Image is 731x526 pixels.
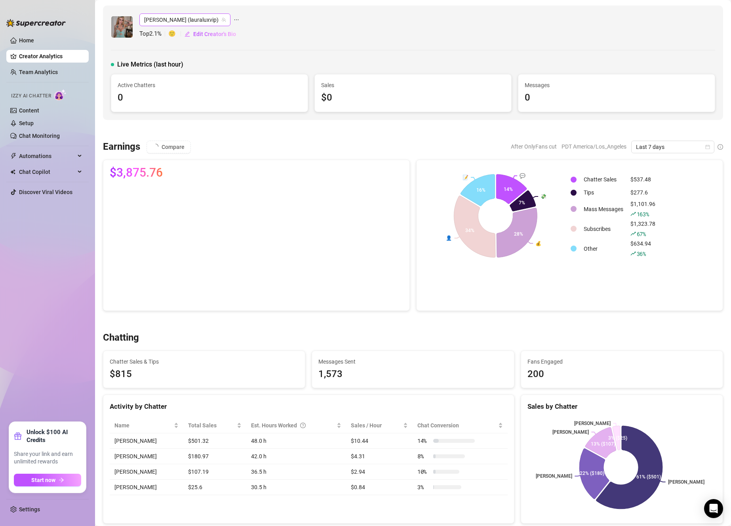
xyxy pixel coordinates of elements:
span: team [221,17,226,22]
span: calendar [705,145,710,149]
button: Edit Creator's Bio [184,28,236,40]
td: Mass Messages [581,200,626,219]
span: Sales [321,81,505,90]
text: [PERSON_NAME] [536,473,572,479]
text: [PERSON_NAME] [668,479,704,485]
span: ellipsis [234,13,239,26]
a: Home [19,37,34,44]
td: 36.5 h [246,464,346,480]
span: 36 % [637,250,646,257]
span: Chat Copilot [19,166,75,178]
span: Automations [19,150,75,162]
a: Chat Monitoring [19,133,60,139]
span: Share your link and earn unlimited rewards [14,450,81,466]
div: 0 [525,90,708,105]
div: $277.6 [630,188,655,197]
span: loading [152,144,158,150]
text: 💸 [541,193,546,199]
text: [PERSON_NAME] [552,429,589,435]
td: 48.0 h [246,433,346,449]
span: arrow-right [59,477,64,483]
td: $0.84 [346,480,412,495]
td: 42.0 h [246,449,346,464]
td: $180.97 [183,449,246,464]
td: Chatter Sales [581,173,626,186]
div: $1,101.96 [630,200,655,219]
th: Sales / Hour [346,418,412,433]
span: Name [114,421,172,430]
span: $3,875.76 [110,166,163,179]
span: 🙂 [168,29,184,39]
td: Tips [581,187,626,199]
div: 200 [527,367,716,382]
td: [PERSON_NAME] [110,449,183,464]
a: Settings [19,506,40,513]
a: Discover Viral Videos [19,189,72,195]
span: gift [14,432,22,440]
th: Total Sales [183,418,246,433]
td: $25.6 [183,480,246,495]
td: $2.94 [346,464,412,480]
span: rise [630,251,636,256]
span: Izzy AI Chatter [11,92,51,100]
div: 1,573 [318,367,507,382]
span: 14 % [417,436,430,445]
span: Fans Engaged [527,357,716,366]
img: Laura [111,16,133,38]
td: $107.19 [183,464,246,480]
span: After OnlyFans cut [511,141,557,152]
span: Total Sales [188,421,235,430]
td: 30.5 h [246,480,346,495]
span: 3 % [417,483,430,492]
span: 163 % [637,210,649,218]
strong: Unlock $100 AI Credits [27,428,81,444]
text: 👤 [446,235,452,241]
span: Active Chatters [118,81,301,90]
h3: Chatting [103,332,139,344]
span: Messages Sent [318,357,507,366]
div: $537.48 [630,175,655,184]
span: rise [630,211,636,217]
td: $10.44 [346,433,412,449]
img: Chat Copilot [10,169,15,175]
span: 67 % [637,230,646,238]
span: 8 % [417,452,430,461]
text: 💬 [520,172,525,178]
td: [PERSON_NAME] [110,480,183,495]
span: Laura (lauraluxvip) [144,14,226,26]
a: Setup [19,120,34,126]
div: $1,323.78 [630,219,655,238]
span: Last 7 days [636,141,710,153]
span: $815 [110,367,299,382]
span: Chat Conversion [417,421,497,430]
div: $0 [321,90,505,105]
span: Start now [31,477,55,483]
th: Name [110,418,183,433]
img: logo-BBDzfeDw.svg [6,19,66,27]
span: rise [630,231,636,236]
span: Top 2.1 % [139,29,168,39]
span: Chatter Sales & Tips [110,357,299,366]
span: Live Metrics (last hour) [117,60,183,69]
span: Messages [525,81,708,90]
div: Activity by Chatter [110,401,508,412]
div: Sales by Chatter [527,401,716,412]
img: AI Chatter [54,89,67,101]
span: Compare [162,144,185,150]
span: PDT America/Los_Angeles [562,141,626,152]
td: $4.31 [346,449,412,464]
text: [PERSON_NAME] [574,421,611,426]
span: Sales / Hour [351,421,401,430]
td: $501.32 [183,433,246,449]
span: Edit Creator's Bio [193,31,236,37]
span: thunderbolt [10,153,17,159]
td: Other [581,239,626,258]
a: Team Analytics [19,69,58,75]
div: 0 [118,90,301,105]
span: info-circle [718,144,723,150]
h3: Earnings [103,141,140,153]
a: Content [19,107,39,114]
button: Compare [147,141,191,153]
span: question-circle [300,421,306,430]
a: Creator Analytics [19,50,82,63]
